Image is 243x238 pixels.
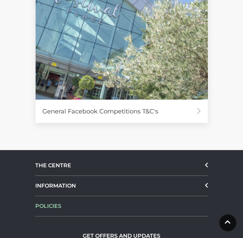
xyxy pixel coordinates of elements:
[36,100,208,123] div: General Facebook Competitions T&C's
[35,155,208,176] div: THE CENTRE
[35,176,208,196] div: INFORMATION
[35,196,208,216] a: POLICIES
